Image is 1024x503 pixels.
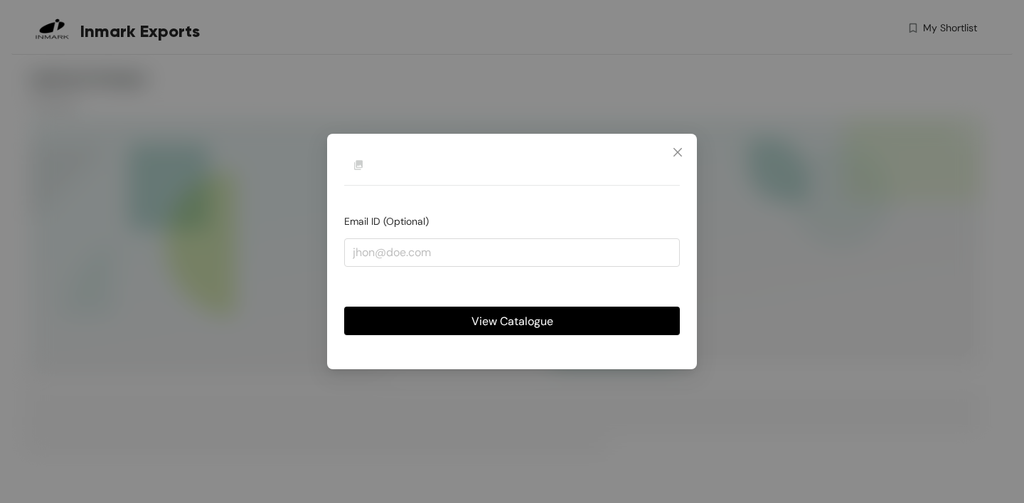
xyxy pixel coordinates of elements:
span: close [672,147,683,158]
button: View Catalogue [344,307,680,335]
button: Close [658,134,697,172]
img: Buyer Portal [344,151,373,179]
span: Email ID (Optional) [344,215,429,228]
input: jhon@doe.com [344,238,680,267]
span: View Catalogue [471,312,553,329]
